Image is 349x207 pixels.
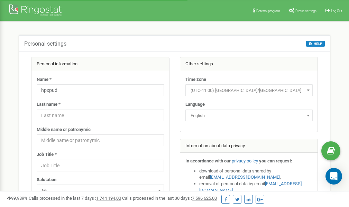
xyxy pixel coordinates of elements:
div: Personal information [31,57,169,71]
span: English [188,111,310,121]
label: Time zone [185,76,206,83]
span: Referral program [256,9,280,13]
span: (UTC-11:00) Pacific/Midway [185,84,313,96]
span: 99,989% [7,196,28,201]
div: Information about data privacy [180,139,318,153]
u: 7 596 625,00 [192,196,217,201]
button: HELP [306,41,325,47]
span: Profile settings [295,9,316,13]
label: Job Title * [37,151,57,158]
u: 1 744 194,00 [96,196,121,201]
label: Name * [37,76,52,83]
span: (UTC-11:00) Pacific/Midway [188,86,310,95]
input: Middle name or patronymic [37,134,164,146]
span: English [185,110,313,121]
li: download of personal data shared by email , [199,168,313,181]
label: Salutation [37,177,56,183]
li: removal of personal data by email , [199,181,313,194]
strong: In accordance with our [185,158,231,163]
label: Last name * [37,101,61,108]
span: Mr. [39,186,162,196]
h5: Personal settings [24,41,66,47]
strong: you can request: [259,158,292,163]
input: Name [37,84,164,96]
a: privacy policy [232,158,258,163]
a: [EMAIL_ADDRESS][DOMAIN_NAME] [210,175,280,180]
input: Job Title [37,160,164,171]
div: Open Intercom Messenger [325,168,342,185]
span: Calls processed in the last 30 days : [122,196,217,201]
div: Other settings [180,57,318,71]
span: Log Out [331,9,342,13]
label: Middle name or patronymic [37,126,91,133]
input: Last name [37,110,164,121]
span: Mr. [37,185,164,196]
span: Calls processed in the last 7 days : [29,196,121,201]
label: Language [185,101,205,108]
